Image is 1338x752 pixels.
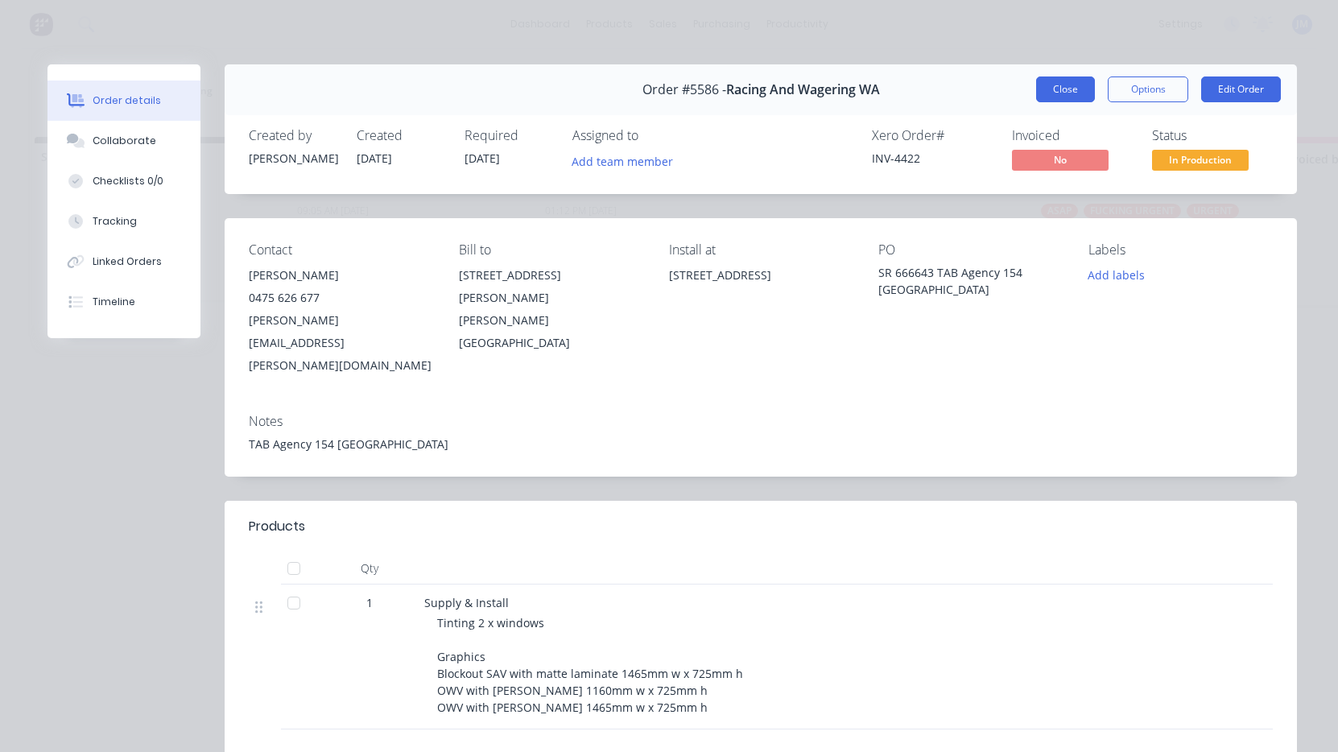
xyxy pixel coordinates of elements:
div: [STREET_ADDRESS][PERSON_NAME] [459,264,643,309]
div: Checklists 0/0 [93,174,163,188]
div: Tracking [93,214,137,229]
button: Collaborate [47,121,200,161]
button: Options [1108,76,1188,102]
div: 0475 626 677 [249,287,433,309]
span: Racing And Wagering WA [726,82,880,97]
div: INV-4422 [872,150,993,167]
span: In Production [1152,150,1249,170]
div: Assigned to [572,128,733,143]
span: Tinting 2 x windows Graphics Blockout SAV with matte laminate 1465mm w x 725mm h OWV with [PERSON... [437,615,743,715]
div: SR 666643 TAB Agency 154 [GEOGRAPHIC_DATA] [878,264,1063,298]
div: Products [249,517,305,536]
div: Qty [321,552,418,585]
div: Notes [249,414,1273,429]
span: Order #5586 - [642,82,726,97]
div: Timeline [93,295,135,309]
div: Order details [93,93,161,108]
span: No [1012,150,1109,170]
div: Bill to [459,242,643,258]
span: 1 [366,594,373,611]
button: Add labels [1080,264,1154,286]
button: Edit Order [1201,76,1281,102]
div: [STREET_ADDRESS] [669,264,853,316]
div: Status [1152,128,1273,143]
div: Labels [1088,242,1273,258]
button: Checklists 0/0 [47,161,200,201]
div: [PERSON_NAME] [249,150,337,167]
button: Add team member [572,150,682,171]
div: PO [878,242,1063,258]
div: Contact [249,242,433,258]
button: Order details [47,81,200,121]
div: [STREET_ADDRESS][PERSON_NAME][PERSON_NAME][GEOGRAPHIC_DATA] [459,264,643,354]
div: Collaborate [93,134,156,148]
div: [PERSON_NAME] [249,264,433,287]
div: Invoiced [1012,128,1133,143]
div: [PERSON_NAME][EMAIL_ADDRESS][PERSON_NAME][DOMAIN_NAME] [249,309,433,377]
button: Linked Orders [47,242,200,282]
div: Required [465,128,553,143]
button: In Production [1152,150,1249,174]
div: Created [357,128,445,143]
div: Created by [249,128,337,143]
div: Xero Order # [872,128,993,143]
button: Timeline [47,282,200,322]
button: Close [1036,76,1095,102]
span: [DATE] [357,151,392,166]
span: Supply & Install [424,595,509,610]
div: Linked Orders [93,254,162,269]
div: Install at [669,242,853,258]
div: TAB Agency 154 [GEOGRAPHIC_DATA] [249,436,1273,452]
div: [STREET_ADDRESS] [669,264,853,287]
span: [DATE] [465,151,500,166]
div: [PERSON_NAME]0475 626 677[PERSON_NAME][EMAIL_ADDRESS][PERSON_NAME][DOMAIN_NAME] [249,264,433,377]
button: Add team member [564,150,682,171]
button: Tracking [47,201,200,242]
div: [PERSON_NAME][GEOGRAPHIC_DATA] [459,309,643,354]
